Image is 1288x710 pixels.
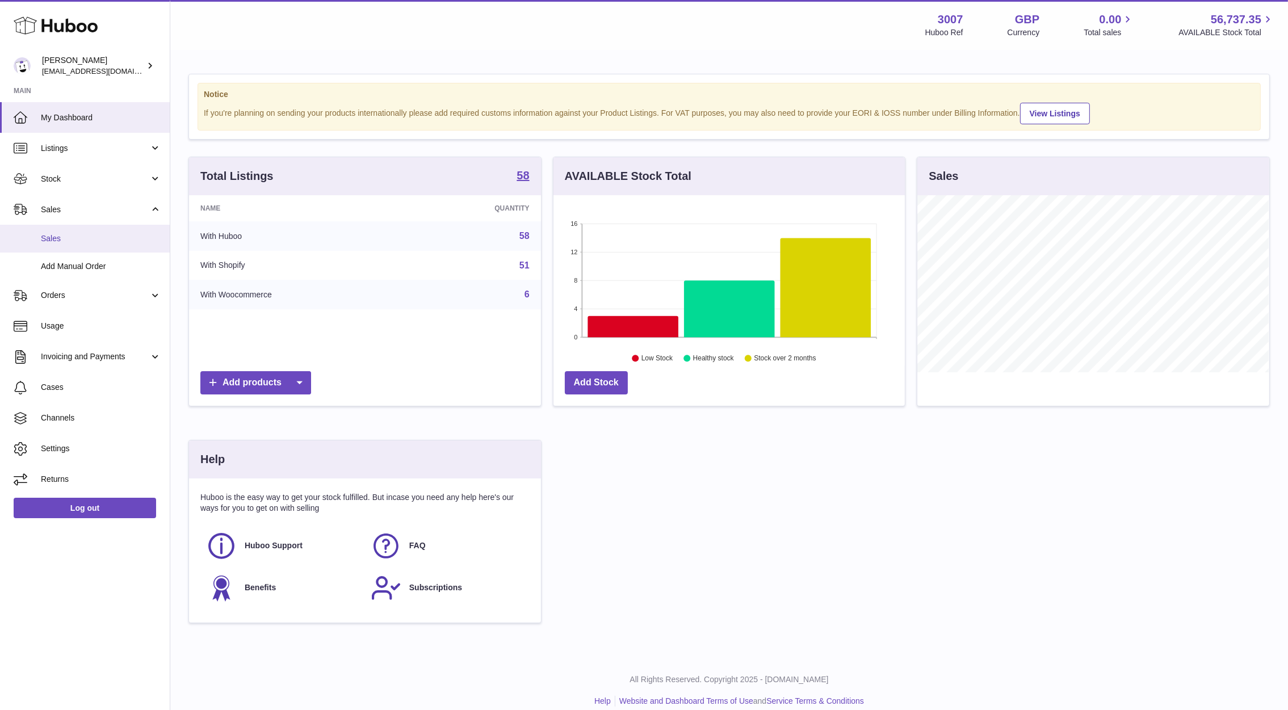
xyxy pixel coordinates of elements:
strong: 3007 [938,12,963,27]
div: Currency [1008,27,1040,38]
span: Sales [41,204,149,215]
th: Name [189,195,408,221]
h3: AVAILABLE Stock Total [565,169,691,184]
span: Huboo Support [245,540,303,551]
th: Quantity [408,195,541,221]
p: All Rights Reserved. Copyright 2025 - [DOMAIN_NAME] [179,674,1279,685]
span: Sales [41,233,161,244]
span: Usage [41,321,161,331]
span: Returns [41,474,161,485]
span: Invoicing and Payments [41,351,149,362]
span: Benefits [245,582,276,593]
div: Huboo Ref [925,27,963,38]
a: 58 [519,231,530,241]
strong: GBP [1015,12,1039,27]
a: Add products [200,371,311,394]
a: Service Terms & Conditions [766,696,864,705]
h3: Help [200,452,225,467]
a: FAQ [371,531,524,561]
span: AVAILABLE Stock Total [1178,27,1274,38]
a: Subscriptions [371,573,524,603]
span: Settings [41,443,161,454]
span: 56,737.35 [1211,12,1261,27]
a: Help [594,696,611,705]
td: With Shopify [189,251,408,280]
text: Stock over 2 months [754,355,816,363]
div: If you're planning on sending your products internationally please add required customs informati... [204,101,1255,124]
span: Orders [41,290,149,301]
a: 58 [517,170,529,183]
span: Total sales [1084,27,1134,38]
td: With Woocommerce [189,280,408,309]
span: Stock [41,174,149,184]
span: Subscriptions [409,582,462,593]
a: 56,737.35 AVAILABLE Stock Total [1178,12,1274,38]
h3: Total Listings [200,169,274,184]
span: Add Manual Order [41,261,161,272]
a: 6 [525,289,530,299]
span: [EMAIL_ADDRESS][DOMAIN_NAME] [42,66,167,75]
p: Huboo is the easy way to get your stock fulfilled. But incase you need any help here's our ways f... [200,492,530,514]
a: Benefits [206,573,359,603]
text: 16 [570,220,577,227]
div: [PERSON_NAME] [42,55,144,77]
span: 0.00 [1100,12,1122,27]
strong: Notice [204,89,1255,100]
li: and [615,696,864,707]
a: View Listings [1020,103,1090,124]
text: Healthy stock [693,355,735,363]
text: 4 [574,305,577,312]
text: 12 [570,249,577,255]
a: 51 [519,261,530,270]
strong: 58 [517,170,529,181]
img: bevmay@maysama.com [14,57,31,74]
text: 0 [574,334,577,341]
text: 8 [574,277,577,284]
span: FAQ [409,540,426,551]
a: Website and Dashboard Terms of Use [619,696,753,705]
a: Add Stock [565,371,628,394]
span: Cases [41,382,161,393]
span: My Dashboard [41,112,161,123]
text: Low Stock [641,355,673,363]
a: Log out [14,498,156,518]
span: Channels [41,413,161,423]
td: With Huboo [189,221,408,251]
span: Listings [41,143,149,154]
h3: Sales [929,169,958,184]
a: 0.00 Total sales [1084,12,1134,38]
a: Huboo Support [206,531,359,561]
